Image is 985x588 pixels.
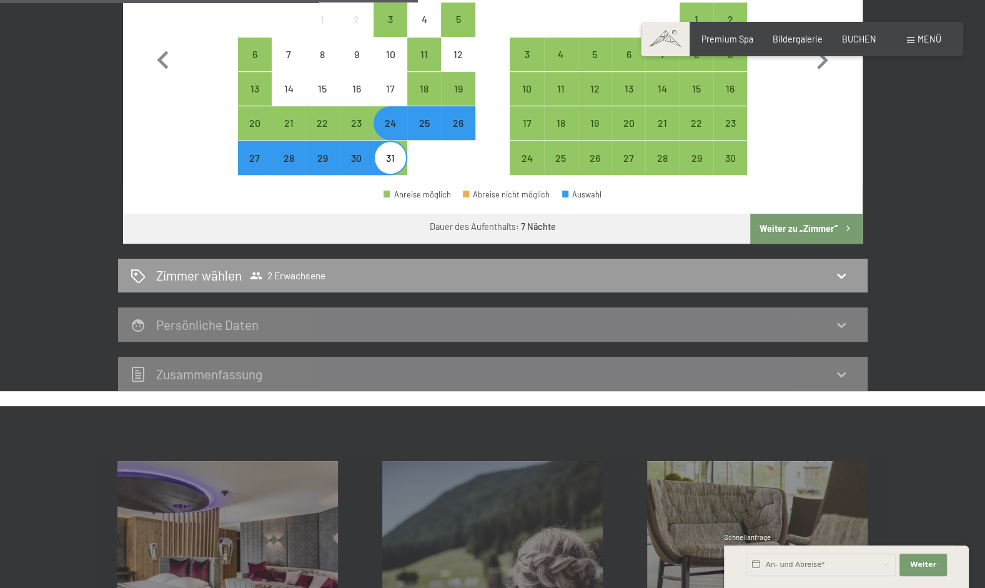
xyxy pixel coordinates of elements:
div: Anreise nicht möglich [340,37,374,71]
div: Thu Oct 16 2025 [340,72,374,106]
h2: Zimmer wählen [156,266,242,284]
div: Tue Nov 11 2025 [544,72,578,106]
div: 31 [375,153,406,184]
div: 26 [442,118,473,149]
div: Mon Oct 13 2025 [238,72,272,106]
div: 22 [307,118,338,149]
div: Sun Nov 02 2025 [713,2,747,36]
div: Dauer des Aufenthalts: [430,221,556,233]
div: 3 [511,49,542,81]
div: Anreise nicht möglich [340,2,374,36]
div: 6 [613,49,644,81]
div: 9 [715,49,746,81]
div: Fri Nov 14 2025 [645,72,679,106]
div: Anreise möglich [645,37,679,71]
div: Sat Oct 25 2025 [407,106,441,140]
div: 16 [715,84,746,115]
div: 30 [715,153,746,184]
div: 7 [646,49,678,81]
div: Anreise möglich [510,141,543,174]
div: Anreise möglich [611,37,645,71]
div: Auswahl [562,191,602,199]
div: Sun Oct 12 2025 [441,37,475,71]
div: 17 [511,118,542,149]
div: Thu Nov 27 2025 [611,141,645,174]
div: Tue Oct 28 2025 [272,141,305,174]
div: 29 [307,153,338,184]
div: Fri Nov 21 2025 [645,106,679,140]
div: Anreise möglich [441,2,475,36]
div: Tue Oct 14 2025 [272,72,305,106]
div: Tue Nov 04 2025 [544,37,578,71]
div: 11 [408,49,440,81]
div: Fri Nov 07 2025 [645,37,679,71]
div: Sat Oct 04 2025 [407,2,441,36]
div: 20 [613,118,644,149]
div: 27 [239,153,270,184]
div: Mon Nov 03 2025 [510,37,543,71]
div: 7 [273,49,304,81]
div: Anreise möglich [713,141,747,174]
div: 18 [408,84,440,115]
div: Anreise möglich [384,191,451,199]
div: Fri Oct 24 2025 [374,106,407,140]
div: Anreise möglich [645,141,679,174]
div: 19 [442,84,473,115]
div: 12 [442,49,473,81]
div: 30 [341,153,372,184]
span: BUCHEN [842,34,876,44]
div: Anreise möglich [713,106,747,140]
div: 9 [341,49,372,81]
div: Mon Nov 10 2025 [510,72,543,106]
div: Wed Oct 29 2025 [305,141,339,174]
div: Anreise möglich [680,72,713,106]
div: Anreise möglich [374,2,407,36]
span: Bildergalerie [773,34,823,44]
div: Anreise nicht möglich [374,37,407,71]
div: 15 [681,84,712,115]
div: Anreise möglich [510,37,543,71]
div: 3 [375,14,406,46]
div: 18 [545,118,577,149]
div: 26 [579,153,610,184]
div: Sun Nov 16 2025 [713,72,747,106]
div: Anreise möglich [238,37,272,71]
div: Anreise möglich [510,106,543,140]
div: 14 [646,84,678,115]
div: 14 [273,84,304,115]
div: Anreise möglich [544,72,578,106]
div: Anreise möglich [340,141,374,174]
div: Anreise nicht möglich [374,72,407,106]
div: Anreise möglich [238,141,272,174]
div: Wed Oct 15 2025 [305,72,339,106]
div: Sat Oct 11 2025 [407,37,441,71]
div: Wed Nov 05 2025 [578,37,611,71]
div: Wed Oct 22 2025 [305,106,339,140]
div: 4 [545,49,577,81]
div: Mon Oct 06 2025 [238,37,272,71]
div: Anreise möglich [374,106,407,140]
div: Anreise möglich [441,106,475,140]
div: 6 [239,49,270,81]
div: Tue Nov 25 2025 [544,141,578,174]
div: Anreise möglich [645,106,679,140]
span: Premium Spa [701,34,753,44]
div: 10 [511,84,542,115]
div: Anreise möglich [340,106,374,140]
div: Anreise nicht möglich [340,72,374,106]
div: Anreise möglich [578,106,611,140]
div: Wed Nov 12 2025 [578,72,611,106]
div: Anreise möglich [544,37,578,71]
h2: Zusammen­fassung [156,366,262,382]
div: 15 [307,84,338,115]
div: Anreise möglich [544,106,578,140]
div: Anreise möglich [272,106,305,140]
div: Anreise möglich [680,106,713,140]
div: Thu Nov 20 2025 [611,106,645,140]
div: 28 [646,153,678,184]
span: Weiter [910,560,936,570]
div: Thu Nov 06 2025 [611,37,645,71]
div: Tue Oct 07 2025 [272,37,305,71]
div: Anreise möglich [713,37,747,71]
div: Thu Oct 30 2025 [340,141,374,174]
